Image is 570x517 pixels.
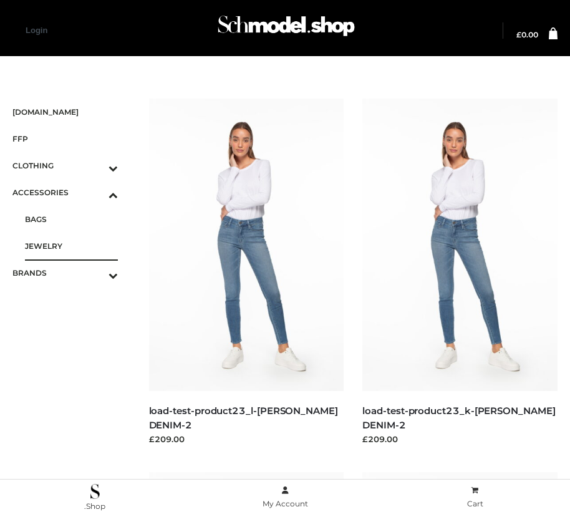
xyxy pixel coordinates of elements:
span: BAGS [25,212,118,226]
button: Toggle Submenu [74,259,118,286]
a: ACCESSORIESToggle Submenu [12,179,118,206]
a: Schmodel Admin 964 [212,11,358,51]
a: CLOTHINGToggle Submenu [12,152,118,179]
a: Login [26,26,47,35]
span: £ [516,30,521,39]
div: £209.00 [362,433,558,445]
div: £209.00 [149,433,344,445]
a: [DOMAIN_NAME] [12,99,118,125]
a: My Account [190,483,380,511]
a: load-test-product23_l-[PERSON_NAME] DENIM-2 [149,405,338,431]
span: BRANDS [12,266,118,280]
button: Toggle Submenu [74,152,118,179]
bdi: 0.00 [516,30,538,39]
img: Schmodel Admin 964 [215,7,358,51]
span: [DOMAIN_NAME] [12,105,118,119]
a: FFP [12,125,118,152]
a: load-test-product23_k-[PERSON_NAME] DENIM-2 [362,405,555,431]
a: £0.00 [516,31,538,39]
a: JEWELRY [25,233,118,259]
span: ACCESSORIES [12,185,118,200]
a: BRANDSToggle Submenu [12,259,118,286]
span: Cart [467,499,483,508]
span: FFP [12,132,118,146]
span: My Account [263,499,308,508]
span: JEWELRY [25,239,118,253]
a: Cart [380,483,570,511]
img: .Shop [90,484,100,499]
button: Toggle Submenu [74,179,118,206]
a: BAGS [25,206,118,233]
span: CLOTHING [12,158,118,173]
span: .Shop [84,501,105,511]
